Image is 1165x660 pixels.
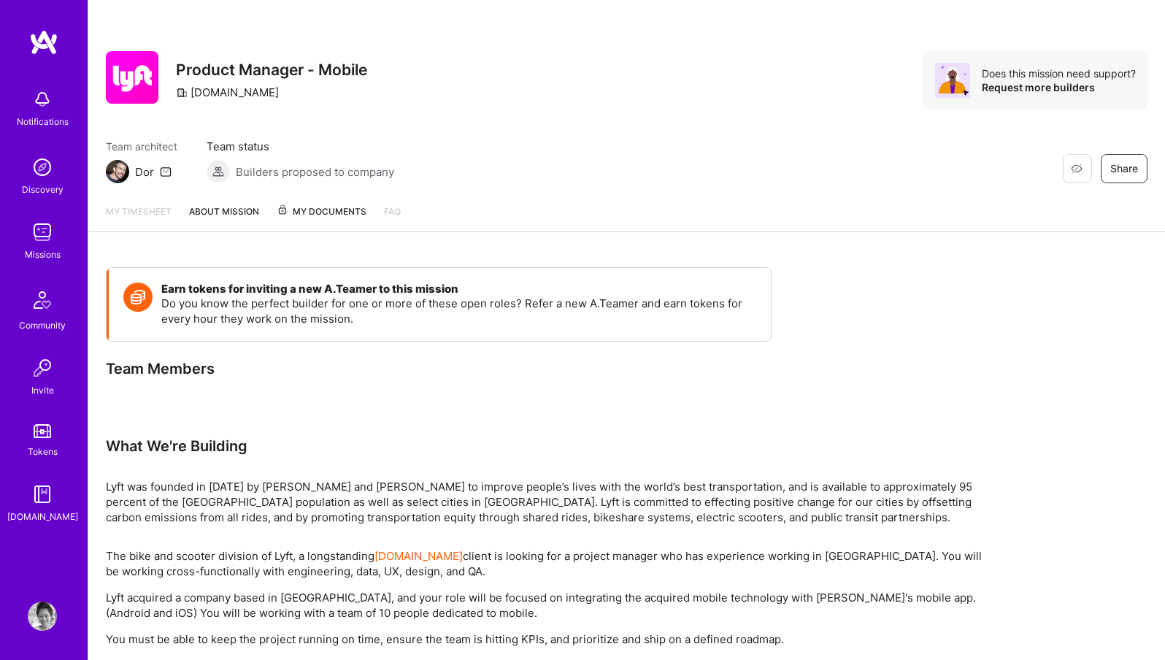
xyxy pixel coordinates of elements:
[161,283,756,296] h4: Earn tokens for inviting a new A.Teamer to this mission
[374,549,463,563] a: [DOMAIN_NAME]
[25,247,61,262] div: Missions
[28,602,57,631] img: User Avatar
[160,166,172,177] i: icon Mail
[1110,161,1138,176] span: Share
[17,114,69,129] div: Notifications
[28,480,57,509] img: guide book
[106,437,982,456] div: What We're Building
[28,353,57,383] img: Invite
[1071,163,1083,174] i: icon EyeClosed
[28,153,57,182] img: discovery
[982,66,1136,80] div: Does this mission need support?
[106,632,982,647] p: You must be able to keep the project running on time, ensure the team is hitting KPIs, and priori...
[106,139,177,154] span: Team architect
[176,61,367,79] h3: Product Manager - Mobile
[176,85,279,100] div: [DOMAIN_NAME]
[106,160,129,183] img: Team Architect
[207,139,394,154] span: Team status
[207,160,230,183] img: Builders proposed to company
[7,509,78,524] div: [DOMAIN_NAME]
[31,383,54,398] div: Invite
[28,444,58,459] div: Tokens
[106,204,172,231] a: My timesheet
[106,51,158,104] img: Company Logo
[982,80,1136,94] div: Request more builders
[106,479,982,525] div: Lyft was founded in [DATE] by [PERSON_NAME] and [PERSON_NAME] to improve people’s lives with the ...
[106,359,772,378] div: Team Members
[28,218,57,247] img: teamwork
[25,283,60,318] img: Community
[176,87,188,99] i: icon CompanyGray
[106,548,982,579] p: The bike and scooter division of Lyft, a longstanding client is looking for a project manager who...
[135,164,154,180] div: Dor
[935,63,970,98] img: Avatar
[236,164,394,180] span: Builders proposed to company
[384,204,401,231] a: FAQ
[28,85,57,114] img: bell
[123,283,153,312] img: Token icon
[189,204,259,231] a: About Mission
[161,296,756,326] p: Do you know the perfect builder for one or more of these open roles? Refer a new A.Teamer and ear...
[19,318,66,333] div: Community
[277,204,366,220] span: My Documents
[106,590,982,621] p: Lyft acquired a company based in [GEOGRAPHIC_DATA], and your role will be focused on integrating ...
[29,29,58,55] img: logo
[22,182,64,197] div: Discovery
[34,424,51,438] img: tokens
